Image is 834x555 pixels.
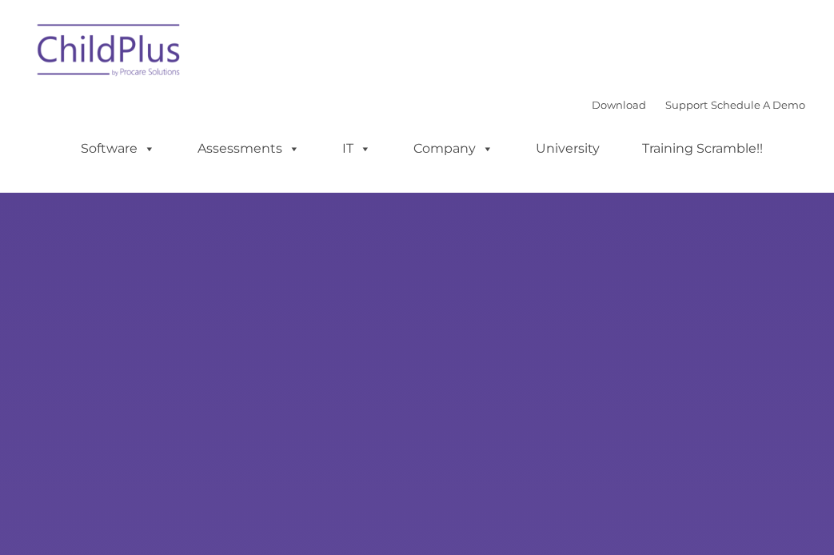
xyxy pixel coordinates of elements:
a: Training Scramble!! [626,133,779,165]
a: Software [65,133,171,165]
a: Schedule A Demo [711,98,805,111]
a: Support [665,98,708,111]
img: ChildPlus by Procare Solutions [30,13,190,93]
a: Company [397,133,509,165]
a: IT [326,133,387,165]
font: | [592,98,805,111]
a: Assessments [182,133,316,165]
a: Download [592,98,646,111]
a: University [520,133,616,165]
